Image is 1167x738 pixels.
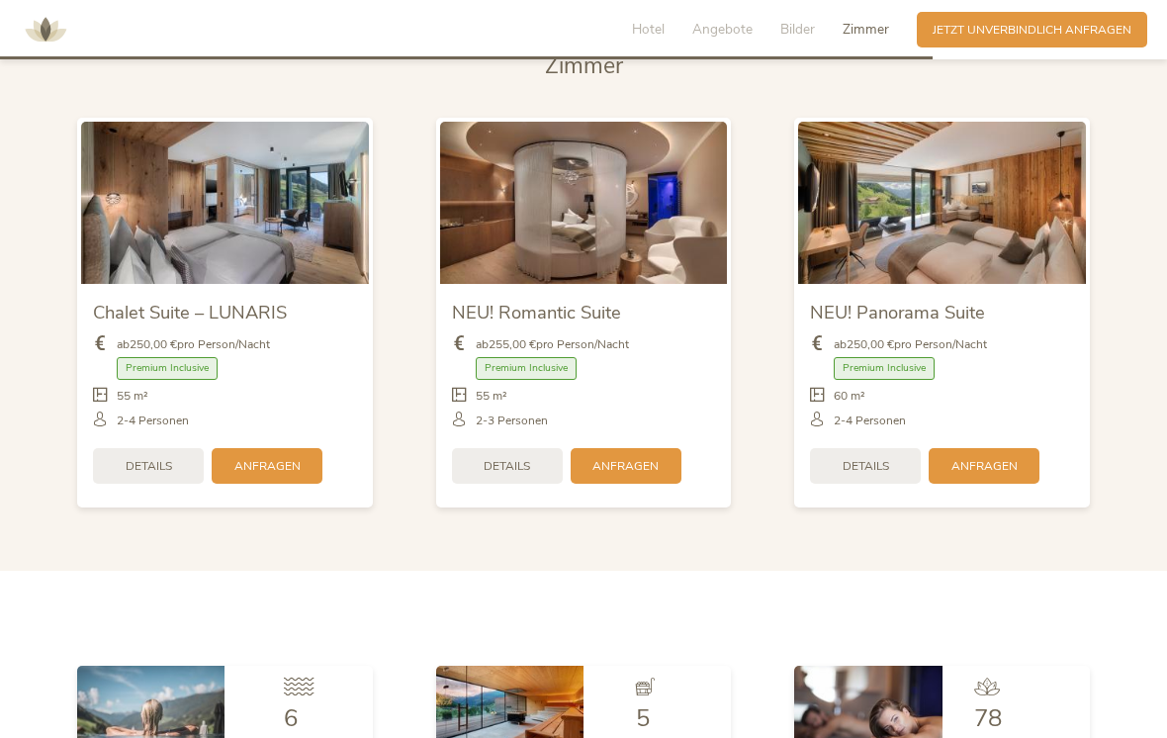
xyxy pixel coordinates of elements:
[692,20,753,39] span: Angebote
[847,336,894,352] b: 250,00 €
[93,300,287,324] span: Chalet Suite – LUNARIS
[284,702,298,734] span: 6
[117,388,148,405] span: 55 m²
[933,22,1131,39] span: Jetzt unverbindlich anfragen
[545,50,623,81] span: Zimmer
[843,20,889,39] span: Zimmer
[810,300,985,324] span: NEU! Panorama Suite
[117,336,270,353] span: ab pro Person/Nacht
[81,122,369,283] img: Chalet Suite – LUNARIS
[951,458,1018,475] span: Anfragen
[476,357,577,380] span: Premium Inclusive
[484,458,530,475] span: Details
[798,122,1086,283] img: NEU! Panorama Suite
[476,413,548,429] span: 2-3 Personen
[843,458,889,475] span: Details
[117,413,189,429] span: 2-4 Personen
[16,24,75,35] a: AMONTI & LUNARIS Wellnessresort
[834,413,906,429] span: 2-4 Personen
[780,20,815,39] span: Bilder
[234,458,301,475] span: Anfragen
[126,458,172,475] span: Details
[636,702,650,734] span: 5
[117,357,218,380] span: Premium Inclusive
[592,458,659,475] span: Anfragen
[476,336,629,353] span: ab pro Person/Nacht
[834,357,935,380] span: Premium Inclusive
[440,122,728,283] img: NEU! Romantic Suite
[834,336,987,353] span: ab pro Person/Nacht
[452,300,621,324] span: NEU! Romantic Suite
[489,336,536,352] b: 255,00 €
[834,388,865,405] span: 60 m²
[632,20,665,39] span: Hotel
[476,388,507,405] span: 55 m²
[130,336,177,352] b: 250,00 €
[974,702,1002,734] span: 78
